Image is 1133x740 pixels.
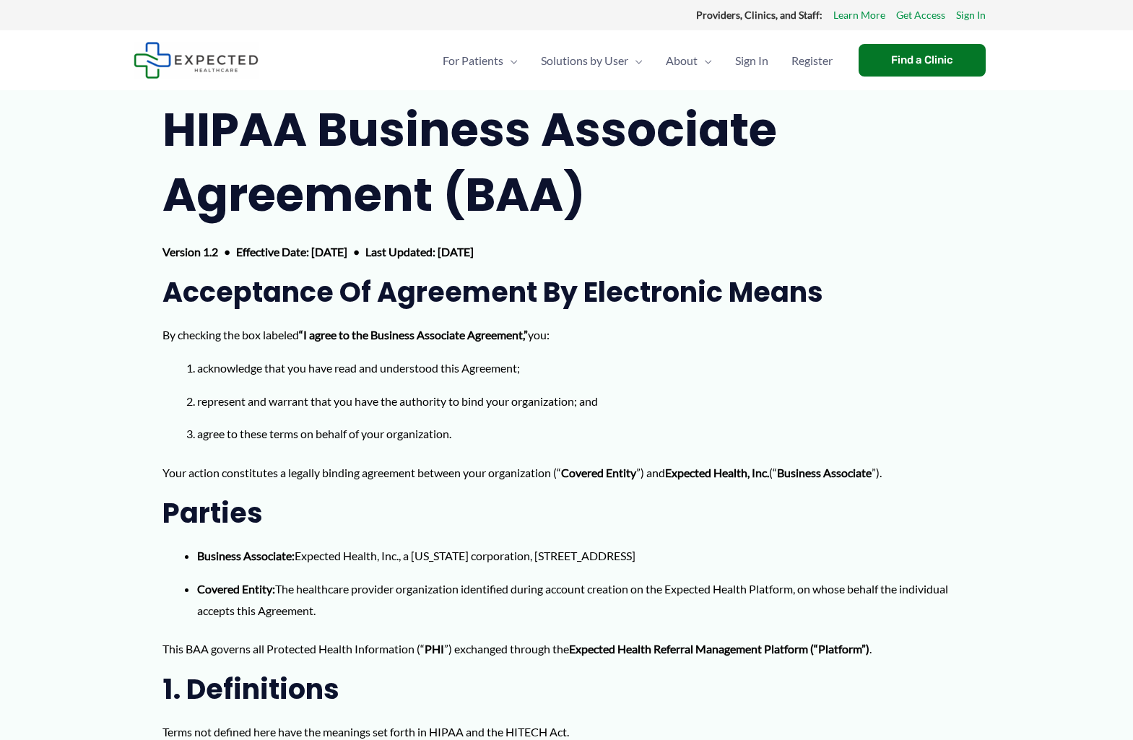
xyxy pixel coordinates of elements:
[197,427,451,440] span: agree to these terms on behalf of your organization.
[162,273,823,311] b: Acceptance of Agreement by Electronic Means
[162,245,474,258] b: Version 1.2 • Effective Date: [DATE] • Last Updated: [DATE]
[162,494,263,532] b: Parties
[162,466,561,479] span: Your action constitutes a legally binding agreement between your organization (“
[431,35,529,86] a: For PatientsMenu Toggle
[896,6,945,25] a: Get Access
[735,35,768,86] span: Sign In
[162,642,425,656] span: This BAA governs all Protected Health Information (“
[869,642,872,656] span: .
[666,35,698,86] span: About
[162,97,777,227] b: HIPAA Business Associate Agreement (BAA)
[541,35,628,86] span: Solutions by User
[443,35,503,86] span: For Patients
[197,549,295,562] b: Business Associate:
[654,35,724,86] a: AboutMenu Toggle
[833,6,885,25] a: Learn More
[628,35,643,86] span: Menu Toggle
[528,328,550,341] span: you:
[299,328,528,341] b: “I agree to the Business Associate Agreement,”
[696,9,822,21] strong: Providers, Clinics, and Staff:
[503,35,518,86] span: Menu Toggle
[780,35,844,86] a: Register
[769,466,777,479] span: (“
[665,466,769,479] b: Expected Health, Inc.
[134,42,259,79] img: Expected Healthcare Logo - side, dark font, small
[197,582,948,617] span: The healthcare provider organization identified during account creation on the Expected Health Pl...
[444,642,569,656] span: ”) exchanged through the
[162,725,569,739] span: Terms not defined here have the meanings set forth in HIPAA and the HITECH Act.
[724,35,780,86] a: Sign In
[425,642,444,656] b: PHI
[698,35,712,86] span: Menu Toggle
[791,35,833,86] span: Register
[197,394,598,408] span: represent and warrant that you have the authority to bind your organization; and
[197,582,275,596] b: Covered Entity:
[197,361,520,375] span: acknowledge that you have read and understood this Agreement;
[295,549,635,562] span: Expected Health, Inc., a [US_STATE] corporation, [STREET_ADDRESS]
[872,466,882,479] span: ”).
[859,44,986,77] a: Find a Clinic
[431,35,844,86] nav: Primary Site Navigation
[956,6,986,25] a: Sign In
[529,35,654,86] a: Solutions by UserMenu Toggle
[561,466,636,479] b: Covered Entity
[162,328,299,341] span: By checking the box labeled
[569,642,869,656] b: Expected Health Referral Management Platform (“Platform”)
[162,670,339,708] b: 1. Definitions
[777,466,872,479] b: Business Associate
[636,466,665,479] span: ”) and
